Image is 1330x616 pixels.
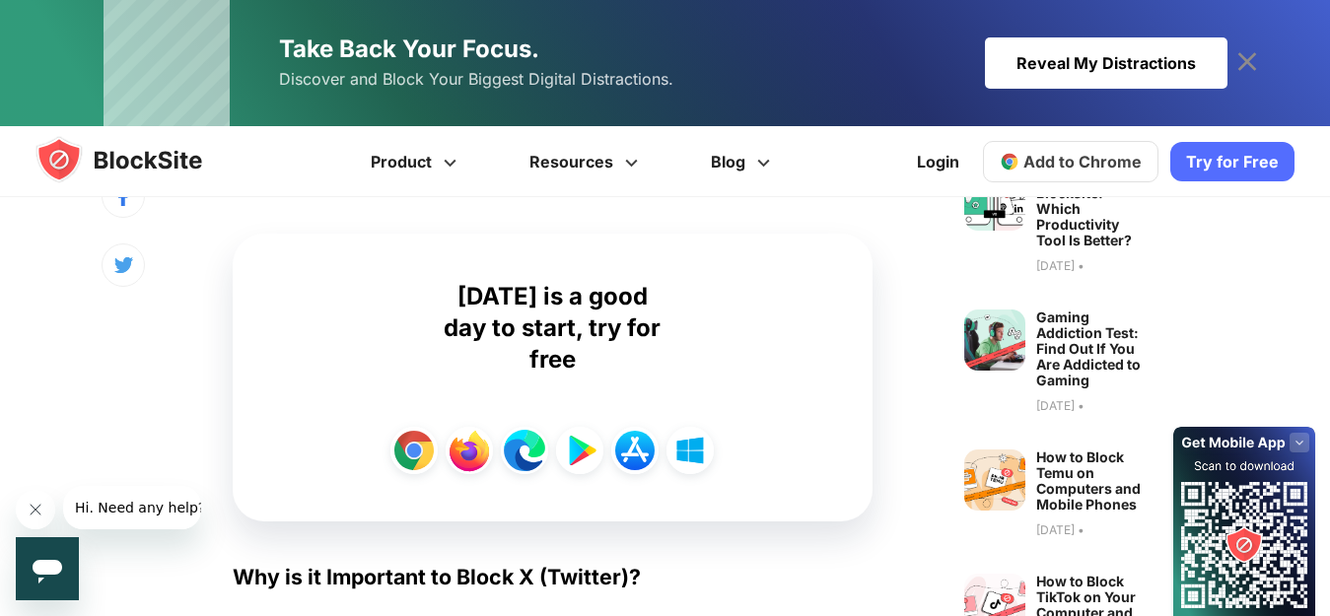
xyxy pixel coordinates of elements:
iframe: Message from company [63,486,201,529]
a: Blog [677,126,809,197]
span: Take Back Your Focus. [279,34,539,63]
h2: Why is it Important to Block X (Twitter)? [233,561,873,592]
text: [DATE] • [1036,520,1147,540]
text: How to Block Temu on Computers and Mobile Phones [1036,449,1147,513]
img: firefox icon [446,427,493,474]
a: Gaming Addiction Test: Find Out If You Are Addicted to Gaming [DATE] • [964,309,1147,416]
a: Try for Free [1170,142,1295,181]
a: Resources [496,126,677,197]
img: edge icon [501,427,548,474]
img: chrome icon [390,427,438,474]
span: Add to Chrome [1023,152,1142,171]
span: Discover and Block Your Biggest Digital Distractions. [279,65,673,94]
img: windows icon [666,427,714,474]
div: Reveal My Distractions [985,37,1227,89]
div: [DATE] is a good day to start, try for free [441,281,665,376]
text: [DATE] • [1036,256,1147,276]
img: blocksite-icon.5d769676.svg [35,136,241,183]
img: chrome-icon.svg [1000,152,1019,171]
iframe: Button to launch messaging window [16,537,79,600]
iframe: Close message [16,490,55,529]
a: AppBlock vs. Blocksite: Which Productivity Tool Is Better? [DATE] • [964,170,1147,276]
a: Login [905,138,971,185]
span: Hi. Need any help? [12,14,142,30]
img: appstore icon [611,427,659,474]
a: Product [337,126,496,197]
img: play icon [556,427,603,474]
text: AppBlock vs. Blocksite: Which Productivity Tool Is Better? [1036,170,1147,248]
text: Gaming Addiction Test: Find Out If You Are Addicted to Gaming [1036,309,1147,388]
text: [DATE] • [1036,396,1147,416]
a: How to Block Temu on Computers and Mobile Phones [DATE] • [964,449,1147,540]
a: Add to Chrome [983,141,1158,182]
